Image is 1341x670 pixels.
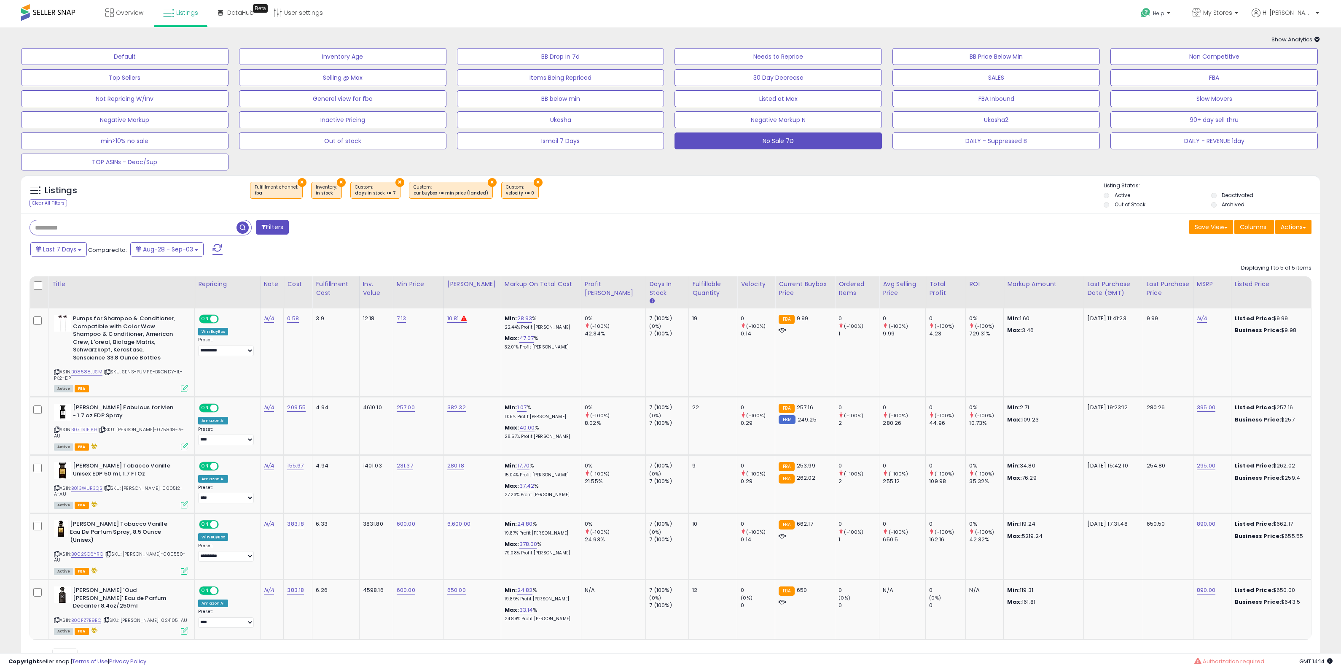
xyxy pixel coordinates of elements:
div: 19 [692,315,731,322]
b: Max: [505,482,519,490]
small: (-100%) [746,323,766,330]
button: Not Repricing W/Inv [21,90,228,107]
span: All listings currently available for purchase on Amazon [54,443,73,451]
small: (-100%) [889,412,908,419]
small: FBA [779,474,794,484]
p: 2.71 [1007,404,1077,411]
a: 28.93 [517,314,532,323]
button: Last 7 Days [30,242,87,257]
span: Custom: [506,184,534,197]
span: FBA [75,385,89,392]
div: 0.14 [741,330,775,338]
button: × [488,178,497,187]
div: ASIN: [54,462,188,508]
div: Velocity [741,280,771,289]
div: 2 [838,419,879,427]
div: Total Profit [929,280,962,297]
b: Max: [505,424,519,432]
div: 109.98 [929,478,965,485]
button: Slow Movers [1110,90,1318,107]
span: Hi [PERSON_NAME] [1263,8,1313,17]
div: $259.4 [1235,474,1305,482]
div: 2 [838,478,879,485]
div: Cost [287,280,309,289]
p: 3.46 [1007,327,1077,334]
a: 231.37 [397,462,413,470]
span: Show Analytics [1271,35,1320,43]
img: 31oqKlv00sL._SL40_.jpg [54,520,68,537]
button: Negative Markup [21,111,228,128]
small: (-100%) [590,412,610,419]
button: min>10% no sale [21,132,228,149]
a: 40.00 [519,424,535,432]
small: FBA [779,462,794,471]
a: 0.58 [287,314,299,323]
button: Actions [1275,220,1311,234]
label: Archived [1222,201,1244,208]
i: hazardous material [89,443,98,449]
div: 0 [883,315,925,322]
strong: Max: [1007,416,1022,424]
a: 600.00 [397,586,415,594]
div: 7 (100%) [649,462,688,470]
strong: Max: [1007,474,1022,482]
a: 382.32 [447,403,466,412]
div: Displaying 1 to 5 of 5 items [1241,264,1311,272]
div: Min Price [397,280,440,289]
button: DAILY - Suppressed B [892,132,1100,149]
div: 0 [741,404,775,411]
a: N/A [264,314,274,323]
div: 42.34% [585,330,646,338]
div: [DATE] 11:41:23 [1087,315,1136,322]
b: [PERSON_NAME] Fabulous for Men - 1.7 oz EDP Spray [73,404,175,421]
strong: Min: [1007,462,1020,470]
a: 890.00 [1197,586,1215,594]
button: BB Price Below Min [892,48,1100,65]
button: Aug-28 - Sep-03 [130,242,204,257]
p: 15.04% Profit [PERSON_NAME] [505,472,575,478]
strong: Min: [1007,314,1020,322]
small: FBM [779,415,795,424]
a: B00FZ7E9EQ [71,617,101,624]
a: 37.42 [519,482,535,490]
span: ON [200,463,210,470]
strong: Max: [1007,326,1022,334]
p: 32.01% Profit [PERSON_NAME] [505,344,575,350]
a: B002SQ6YRC [71,551,103,558]
div: 0 [929,404,965,411]
a: 7.13 [397,314,406,323]
span: Listings [176,8,198,17]
div: 9 [692,462,731,470]
span: 249.25 [798,416,817,424]
h5: Listings [45,185,77,197]
div: 255.12 [883,478,925,485]
a: N/A [264,462,274,470]
b: Business Price: [1235,326,1281,334]
small: FBA [779,404,794,413]
span: OFF [218,405,231,412]
span: | SKU: SENS-PUMPS-BRGNDY-1L-PK2-DP [54,368,183,381]
p: 109.23 [1007,416,1077,424]
span: 257.16 [797,403,813,411]
label: Out of Stock [1115,201,1145,208]
a: N/A [264,403,274,412]
div: 22 [692,404,731,411]
label: Deactivated [1222,192,1253,199]
a: 17.70 [517,462,530,470]
div: 4.94 [316,462,352,470]
a: N/A [264,586,274,594]
div: 0 [883,404,925,411]
span: Help [1153,10,1164,17]
div: Days In Stock [649,280,685,297]
div: Listed Price [1235,280,1308,289]
a: Privacy Policy [109,657,146,665]
small: FBA [779,315,794,324]
b: Min: [505,314,517,322]
div: 0% [585,315,646,322]
button: BB below min [457,90,664,107]
div: Avg Selling Price [883,280,922,297]
div: Fulfillment Cost [316,280,355,297]
div: Last Purchase Price [1147,280,1190,297]
button: 90+ day sell thru [1110,111,1318,128]
div: 0 [929,315,965,322]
